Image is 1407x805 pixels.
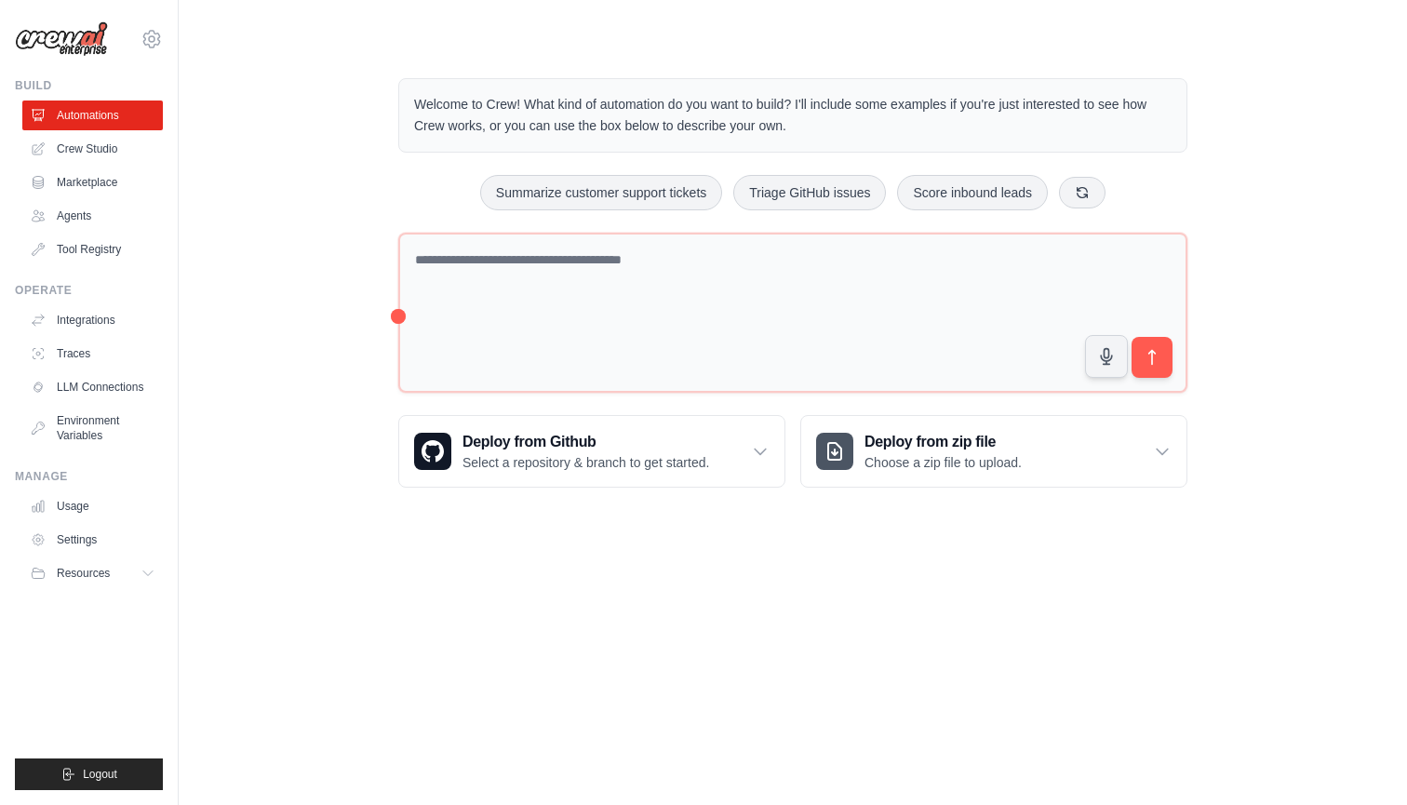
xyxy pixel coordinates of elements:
[22,525,163,555] a: Settings
[22,168,163,197] a: Marketplace
[15,283,163,298] div: Operate
[864,453,1022,472] p: Choose a zip file to upload.
[15,758,163,790] button: Logout
[22,406,163,450] a: Environment Variables
[897,175,1048,210] button: Score inbound leads
[462,431,709,453] h3: Deploy from Github
[864,431,1022,453] h3: Deploy from zip file
[480,175,722,210] button: Summarize customer support tickets
[22,372,163,402] a: LLM Connections
[83,767,117,782] span: Logout
[414,94,1172,137] p: Welcome to Crew! What kind of automation do you want to build? I'll include some examples if you'...
[22,235,163,264] a: Tool Registry
[733,175,886,210] button: Triage GitHub issues
[15,78,163,93] div: Build
[22,134,163,164] a: Crew Studio
[22,201,163,231] a: Agents
[22,305,163,335] a: Integrations
[22,558,163,588] button: Resources
[462,453,709,472] p: Select a repository & branch to get started.
[15,469,163,484] div: Manage
[22,101,163,130] a: Automations
[57,566,110,581] span: Resources
[15,21,108,57] img: Logo
[22,339,163,369] a: Traces
[22,491,163,521] a: Usage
